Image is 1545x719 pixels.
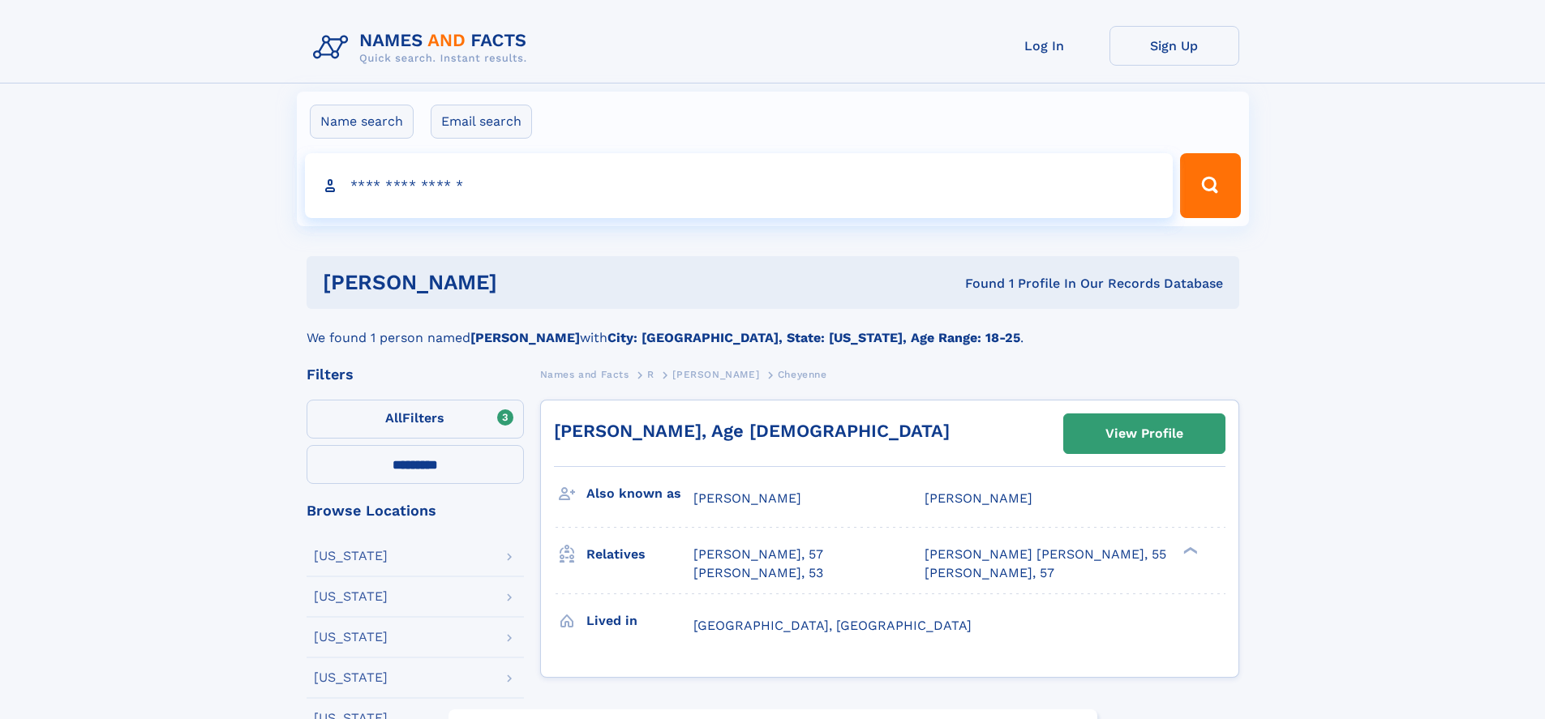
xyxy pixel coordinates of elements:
img: Logo Names and Facts [307,26,540,70]
a: R [647,364,654,384]
div: We found 1 person named with . [307,309,1239,348]
div: Browse Locations [307,503,524,518]
a: Names and Facts [540,364,629,384]
a: Sign Up [1109,26,1239,66]
label: Filters [307,400,524,439]
a: [PERSON_NAME], 57 [925,564,1054,582]
a: [PERSON_NAME], 57 [693,546,823,563]
a: [PERSON_NAME], 53 [693,564,823,582]
h1: [PERSON_NAME] [323,272,732,293]
a: [PERSON_NAME], Age [DEMOGRAPHIC_DATA] [554,421,950,441]
span: All [385,410,402,426]
h3: Also known as [586,480,693,507]
h3: Relatives [586,541,693,568]
input: search input [305,153,1174,218]
a: [PERSON_NAME] [PERSON_NAME], 55 [925,546,1166,563]
div: ❯ [1179,546,1199,556]
b: [PERSON_NAME] [470,330,580,345]
span: Cheyenne [778,369,827,380]
div: [US_STATE] [314,671,388,684]
span: [GEOGRAPHIC_DATA], [GEOGRAPHIC_DATA] [693,618,972,633]
div: [US_STATE] [314,550,388,563]
a: Log In [980,26,1109,66]
button: Search Button [1180,153,1240,218]
div: [US_STATE] [314,590,388,603]
label: Name search [310,105,414,139]
span: [PERSON_NAME] [672,369,759,380]
a: [PERSON_NAME] [672,364,759,384]
label: Email search [431,105,532,139]
div: Filters [307,367,524,382]
b: City: [GEOGRAPHIC_DATA], State: [US_STATE], Age Range: 18-25 [607,330,1020,345]
span: R [647,369,654,380]
span: [PERSON_NAME] [693,490,801,506]
span: [PERSON_NAME] [925,490,1032,506]
div: [US_STATE] [314,631,388,644]
a: View Profile [1064,414,1225,453]
div: View Profile [1105,415,1183,452]
div: Found 1 Profile In Our Records Database [731,275,1223,293]
h3: Lived in [586,607,693,635]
